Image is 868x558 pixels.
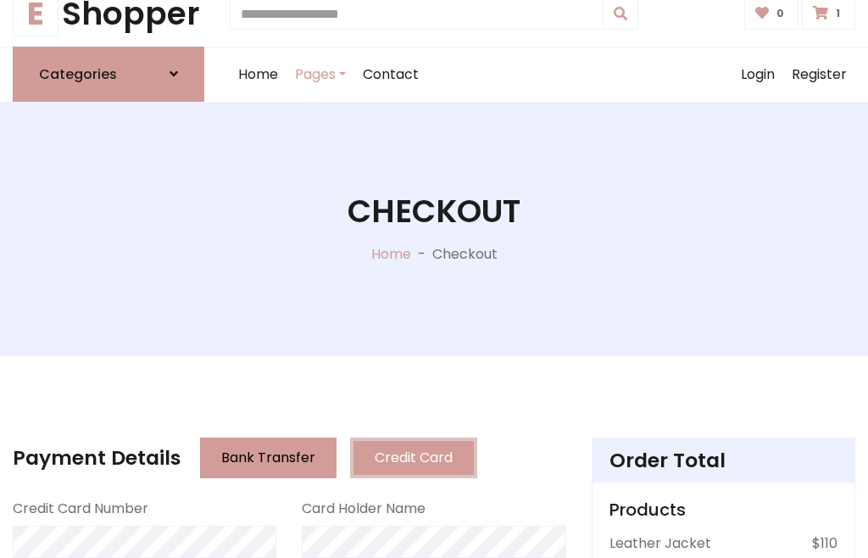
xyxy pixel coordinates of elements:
[609,499,837,520] h5: Products
[432,244,498,265] p: Checkout
[200,438,337,478] button: Bank Transfer
[230,47,287,102] a: Home
[287,47,354,102] a: Pages
[609,533,711,554] p: Leather Jacket
[812,533,837,554] p: $110
[411,244,432,265] p: -
[783,47,855,102] a: Register
[13,446,181,470] h4: Payment Details
[772,6,788,21] span: 0
[609,449,837,472] h4: Order Total
[39,66,117,82] h6: Categories
[350,438,477,478] button: Credit Card
[832,6,844,21] span: 1
[13,47,204,102] a: Categories
[371,244,411,264] a: Home
[13,499,148,519] label: Credit Card Number
[732,47,783,102] a: Login
[302,499,426,519] label: Card Holder Name
[354,47,427,102] a: Contact
[348,193,520,231] h1: Checkout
